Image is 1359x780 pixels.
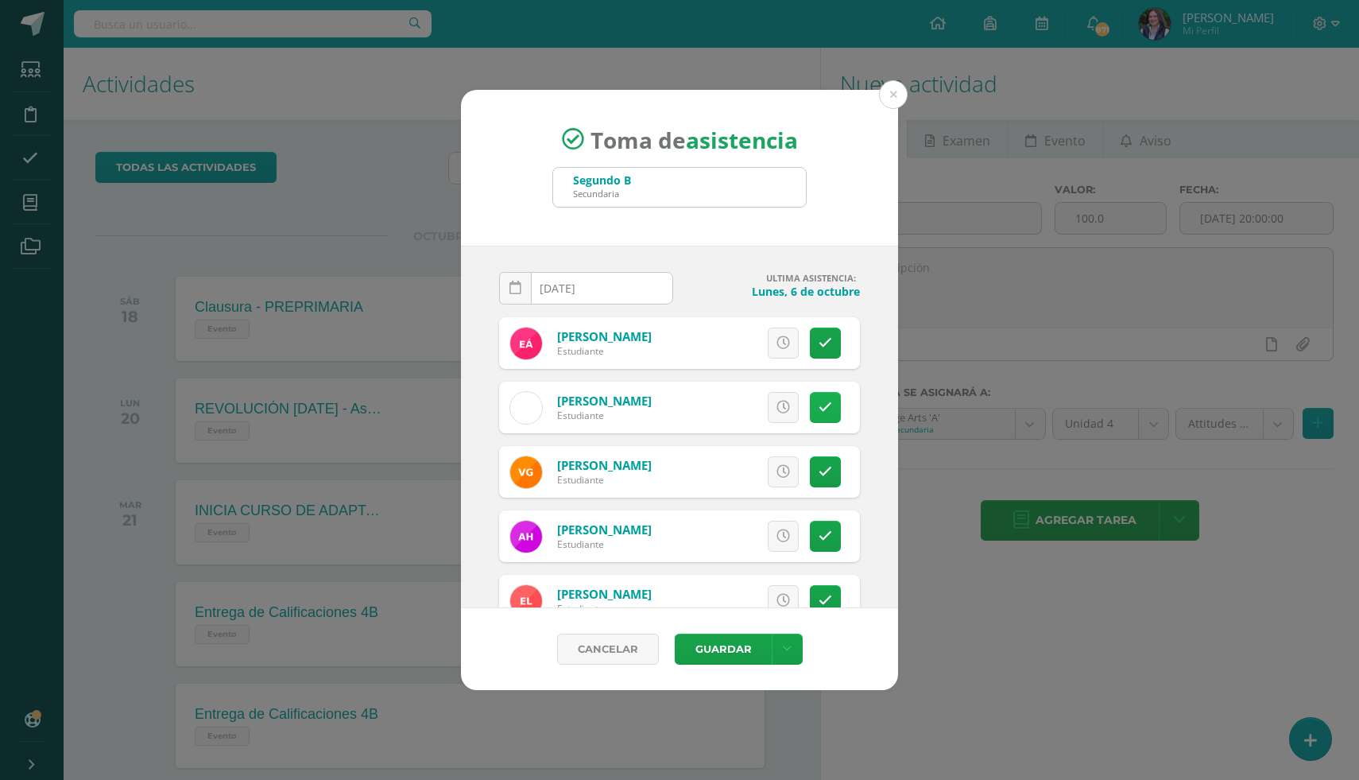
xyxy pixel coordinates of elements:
[573,188,631,200] div: Secundaria
[557,537,652,551] div: Estudiante
[557,409,652,422] div: Estudiante
[573,173,631,188] div: Segundo B
[557,457,652,473] a: [PERSON_NAME]
[686,124,798,154] strong: asistencia
[500,273,672,304] input: Fecha de Inasistencia
[557,602,652,615] div: Estudiante
[590,124,798,154] span: Toma de
[557,473,652,487] div: Estudiante
[553,168,806,207] input: Busca un grado o sección aquí...
[557,328,652,344] a: [PERSON_NAME]
[510,521,542,553] img: b5b75c1c58d80367225e59185b35139d.png
[557,634,659,665] a: Cancelar
[510,585,542,617] img: 1143ef2d394d0e024ce68b6aa2539022.png
[686,284,860,299] h4: Lunes, 6 de octubre
[686,272,860,284] h4: ULTIMA ASISTENCIA:
[510,328,542,359] img: 8732f2a71893445fbc8e2f88683fd9d4.png
[510,456,542,488] img: 0a5515302db1adbb01ffa152705cc840.png
[510,392,542,424] img: 66ab8de52390aa03a974d5ac249b07ff.png
[879,80,908,109] button: Close (Esc)
[557,586,652,602] a: [PERSON_NAME]
[557,522,652,537] a: [PERSON_NAME]
[675,634,772,665] button: Guardar
[557,344,652,358] div: Estudiante
[557,393,652,409] a: [PERSON_NAME]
